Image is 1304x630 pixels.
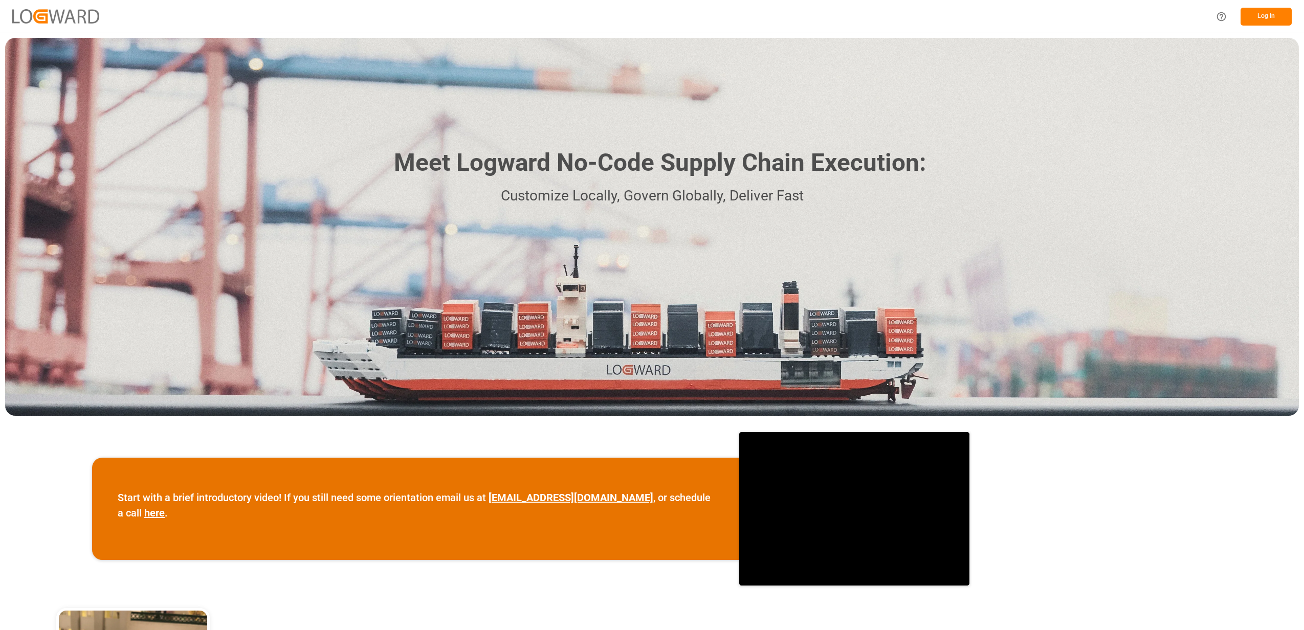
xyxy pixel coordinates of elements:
button: Help Center [1210,5,1233,28]
a: [EMAIL_ADDRESS][DOMAIN_NAME] [489,491,653,504]
p: Start with a brief introductory video! If you still need some orientation email us at , or schedu... [118,490,714,521]
a: here [144,507,165,519]
img: Logward_new_orange.png [12,9,99,23]
button: Log In [1241,8,1292,26]
h1: Meet Logward No-Code Supply Chain Execution: [394,145,926,181]
p: Customize Locally, Govern Globally, Deliver Fast [379,185,926,208]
